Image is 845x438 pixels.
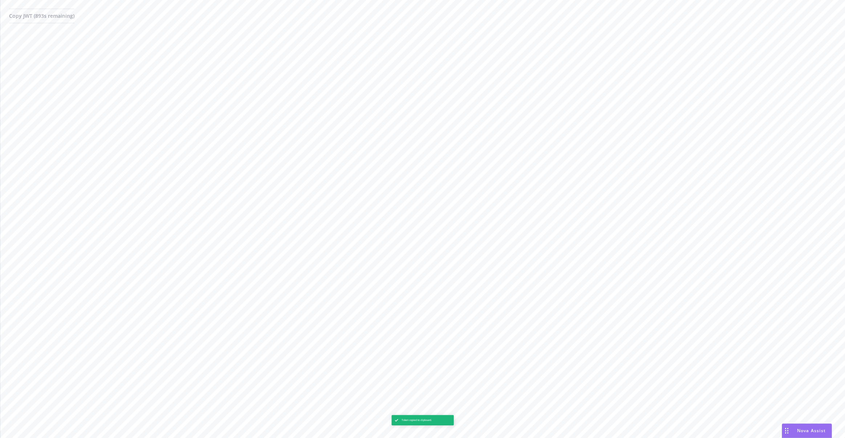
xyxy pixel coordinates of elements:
button: Nova Assist [782,423,832,438]
div: Drag to move [782,424,791,438]
span: Copy JWT ( 893 s remaining) [9,12,74,19]
span: Nova Assist [797,427,826,434]
span: Token copied to clipboard. [401,418,431,422]
button: Copy JWT (893s remaining) [9,9,74,23]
